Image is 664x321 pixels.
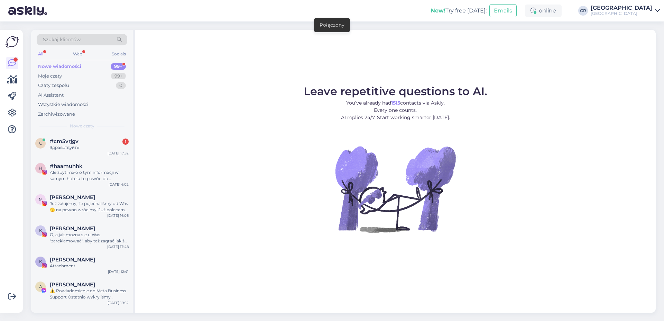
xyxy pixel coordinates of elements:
p: You’ve already had contacts via Askly. Every one counts. AI replies 24/7. Start working smarter [... [304,99,487,121]
div: Attachment [50,263,129,269]
div: [DATE] 19:52 [108,300,129,305]
span: Nowe czaty [70,123,94,129]
div: [GEOGRAPHIC_DATA] [591,5,652,11]
div: Wszystkie wiadomości [38,101,89,108]
img: No Chat active [333,127,458,251]
div: O, a jak można się u Was "zareklamować", aby też zagrać jakiś klimatyczny koncercik?😎 [50,232,129,244]
span: A [39,284,42,289]
div: online [525,5,562,17]
span: Leave repetitive questions to AI. [304,84,487,98]
div: Już żałujemy, że pojechaliśmy od Was 🫣 na pewno wrócimy! Już polecamy znajomym i rodzinie to miej... [50,200,129,213]
div: [GEOGRAPHIC_DATA] [591,11,652,16]
div: [DATE] 16:06 [107,213,129,218]
div: Połączony [320,21,344,29]
div: 1 [122,139,129,145]
div: [DATE] 17:52 [108,151,129,156]
div: CR [578,6,588,16]
button: Emails [489,4,517,17]
span: Szukaj klientów [43,36,81,43]
div: Web [72,50,84,59]
div: ⚠️ Powiadomienie od Meta Business Support Ostatnio wykryliśmy nietypową aktywność na Twoim koncie... [50,288,129,300]
div: Try free [DATE]: [431,7,487,15]
span: Kasia Lebiecka [50,257,95,263]
span: h [39,166,42,171]
div: Czaty zespołu [38,82,69,89]
div: All [37,50,45,59]
div: Socials [110,50,127,59]
div: Moje czaty [38,73,62,80]
b: New! [431,7,445,14]
span: #haamuhhk [50,163,83,169]
span: Karolina Wołczyńska [50,225,95,232]
div: 0 [116,82,126,89]
div: 99+ [111,63,126,70]
div: Nowe wiadomości [38,63,81,70]
img: Askly Logo [6,35,19,48]
span: K [39,259,42,264]
div: [DATE] 17:48 [107,244,129,249]
span: Akiba Benedict [50,282,95,288]
div: AI Assistant [38,92,64,99]
span: c [39,141,42,146]
div: [DATE] 6:02 [109,182,129,187]
div: Ale zbyt mało o tym informacji w samym hotelu to powód do chwalenia się 😄 [50,169,129,182]
b: 1515 [391,100,400,106]
span: #cm5vrjgv [50,138,79,144]
div: Zarchiwizowane [38,111,75,118]
div: [DATE] 12:41 [108,269,129,274]
div: Здравствуйте [50,144,129,151]
span: Monika Adamczak-Malinowska [50,194,95,200]
span: K [39,228,42,233]
span: M [39,197,43,202]
div: 99+ [111,73,126,80]
a: [GEOGRAPHIC_DATA][GEOGRAPHIC_DATA] [591,5,660,16]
